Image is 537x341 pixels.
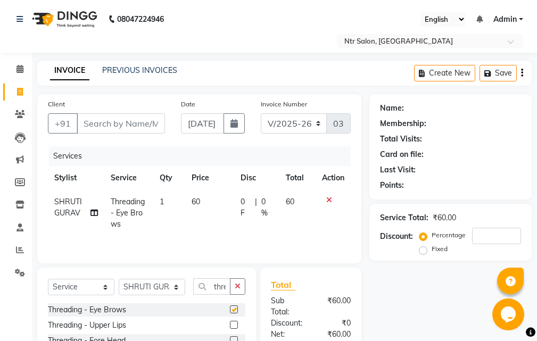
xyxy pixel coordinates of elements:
div: Net: [263,329,311,340]
div: Card on file: [380,149,424,160]
span: Admin [493,14,517,25]
div: Threading - Upper Lips [48,320,126,331]
b: 08047224946 [117,4,164,34]
th: Qty [153,166,186,190]
div: Threading - Eye Brows [48,304,126,315]
th: Service [104,166,153,190]
th: Total [279,166,316,190]
span: Total [271,279,295,290]
div: Total Visits: [380,134,422,145]
button: +91 [48,113,78,134]
th: Disc [234,166,279,190]
span: 0 F [241,196,251,219]
div: Discount: [263,318,311,329]
div: Membership: [380,118,426,129]
th: Action [316,166,351,190]
span: 0 % [261,196,273,219]
div: Services [49,146,359,166]
span: SHRUTI GURAV [54,197,82,218]
span: Threading - Eye Brows [111,197,145,229]
div: Sub Total: [263,295,311,318]
div: Service Total: [380,212,428,223]
div: Last Visit: [380,164,416,176]
div: ₹60.00 [311,329,359,340]
label: Invoice Number [261,99,307,109]
span: 1 [160,197,164,206]
div: Name: [380,103,404,114]
div: ₹60.00 [433,212,456,223]
div: ₹0 [311,318,359,329]
div: Points: [380,180,404,191]
span: 60 [192,197,200,206]
button: Create New [414,65,475,81]
th: Price [185,166,234,190]
iframe: chat widget [492,298,526,330]
label: Date [181,99,195,109]
label: Fixed [432,244,448,254]
label: Percentage [432,230,466,240]
a: INVOICE [50,61,89,80]
a: PREVIOUS INVOICES [102,65,177,75]
input: Search by Name/Mobile/Email/Code [77,113,165,134]
div: Discount: [380,231,413,242]
span: 60 [286,197,294,206]
button: Save [480,65,517,81]
span: | [255,196,257,219]
th: Stylist [48,166,104,190]
img: logo [27,4,100,34]
input: Search or Scan [193,278,230,295]
label: Client [48,99,65,109]
div: ₹60.00 [311,295,359,318]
